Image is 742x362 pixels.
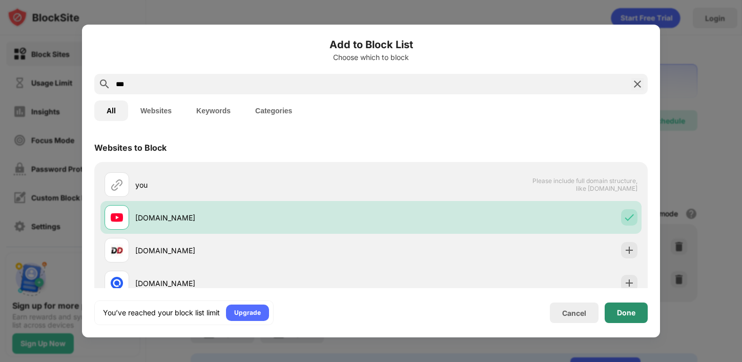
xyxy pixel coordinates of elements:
span: Please include full domain structure, like [DOMAIN_NAME] [532,177,637,192]
div: Choose which to block [94,53,648,62]
div: You’ve reached your block list limit [103,308,220,318]
div: Done [617,309,635,317]
img: search.svg [98,78,111,90]
div: [DOMAIN_NAME] [135,212,371,223]
button: All [94,100,128,121]
div: Cancel [562,309,586,317]
div: you [135,179,371,190]
h6: Add to Block List [94,37,648,52]
img: favicons [111,211,123,224]
button: Websites [128,100,184,121]
img: url.svg [111,178,123,191]
div: Websites to Block [94,143,167,153]
img: search-close [631,78,644,90]
div: Upgrade [234,308,261,318]
div: [DOMAIN_NAME] [135,278,371,289]
button: Categories [243,100,304,121]
img: favicons [111,244,123,256]
img: favicons [111,277,123,289]
div: [DOMAIN_NAME] [135,245,371,256]
button: Keywords [184,100,243,121]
